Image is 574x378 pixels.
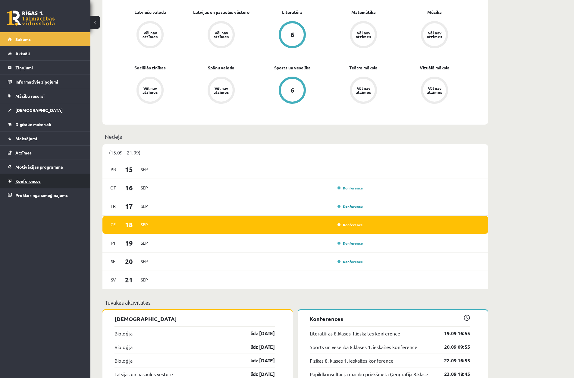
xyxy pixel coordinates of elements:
a: Fizikas 8. klases 1. ieskaites konference [310,357,394,364]
a: Bioloģija [114,330,133,337]
a: Konference [337,204,363,209]
a: 22.09 16:55 [435,357,470,364]
a: Motivācijas programma [8,160,83,174]
div: Vēl nav atzīmes [426,86,443,94]
span: Se [107,257,120,266]
div: Vēl nav atzīmes [426,31,443,39]
a: Mācību resursi [8,89,83,103]
span: 19 [120,238,138,248]
span: Motivācijas programma [15,164,63,170]
a: Ziņojumi [8,61,83,75]
a: Konference [337,186,363,190]
a: Latvijas un pasaules vēsture [193,9,249,15]
a: Sākums [8,32,83,46]
a: Latvijas un pasaules vēsture [114,370,173,378]
span: Digitālie materiāli [15,122,51,127]
a: Literatūras 8.klases 1.ieskaites konference [310,330,400,337]
span: Sep [138,165,151,174]
a: Vizuālā māksla [420,65,450,71]
span: Ot [107,183,120,192]
div: Vēl nav atzīmes [142,86,158,94]
span: Tr [107,202,120,211]
p: [DEMOGRAPHIC_DATA] [114,315,275,323]
a: Konferences [8,174,83,188]
span: Sep [138,257,151,266]
span: Atzīmes [15,150,32,155]
a: Matemātika [351,9,376,15]
span: Pi [107,238,120,248]
span: Sākums [15,37,31,42]
a: Vēl nav atzīmes [114,77,186,105]
a: Sports un veselība [274,65,311,71]
a: [DEMOGRAPHIC_DATA] [8,103,83,117]
span: 18 [120,220,138,230]
a: Papildkonsultācija mācību priekšmetā Ģeogrāfijā 8.klasē [310,370,428,378]
div: Vēl nav atzīmes [355,31,372,39]
a: Aktuāli [8,46,83,60]
a: līdz [DATE] [240,343,275,351]
a: Vēl nav atzīmes [186,21,257,49]
p: Konferences [310,315,470,323]
a: līdz [DATE] [240,330,275,337]
span: 21 [120,275,138,285]
a: Konference [337,259,363,264]
a: Literatūra [282,9,303,15]
span: Proktoringa izmēģinājums [15,192,68,198]
p: Tuvākās aktivitātes [105,298,486,307]
p: Nedēļa [105,132,486,141]
a: Mūzika [427,9,442,15]
span: 15 [120,164,138,174]
a: Konference [337,241,363,246]
span: Sep [138,202,151,211]
legend: Ziņojumi [15,61,83,75]
a: Vēl nav atzīmes [399,77,470,105]
legend: Informatīvie ziņojumi [15,75,83,89]
span: Konferences [15,178,41,184]
a: Spāņu valoda [208,65,234,71]
div: (15.09 - 21.09) [102,144,488,160]
span: 17 [120,201,138,211]
a: Bioloģija [114,357,133,364]
a: Sociālās zinības [134,65,166,71]
a: Vēl nav atzīmes [186,77,257,105]
a: līdz [DATE] [240,357,275,364]
div: Vēl nav atzīmes [355,86,372,94]
div: 6 [290,87,294,94]
a: līdz [DATE] [240,370,275,378]
span: Sep [138,238,151,248]
a: Latviešu valoda [134,9,166,15]
a: Proktoringa izmēģinājums [8,188,83,202]
a: 23.09 18:45 [435,370,470,378]
a: Teātra māksla [349,65,378,71]
span: Sep [138,275,151,284]
a: Informatīvie ziņojumi [8,75,83,89]
span: Sep [138,220,151,229]
span: [DEMOGRAPHIC_DATA] [15,107,63,113]
span: Sep [138,183,151,192]
div: 6 [290,31,294,38]
a: 19.09 16:55 [435,330,470,337]
span: Pr [107,165,120,174]
a: Atzīmes [8,146,83,160]
a: Maksājumi [8,132,83,145]
a: Rīgas 1. Tālmācības vidusskola [7,11,55,26]
span: 16 [120,183,138,193]
span: Mācību resursi [15,93,45,99]
a: Bioloģija [114,343,133,351]
legend: Maksājumi [15,132,83,145]
div: Vēl nav atzīmes [142,31,158,39]
a: Vēl nav atzīmes [328,21,399,49]
span: Sv [107,275,120,284]
a: Digitālie materiāli [8,117,83,131]
a: 6 [257,21,328,49]
a: Vēl nav atzīmes [328,77,399,105]
div: Vēl nav atzīmes [213,31,230,39]
span: Ce [107,220,120,229]
a: Sports un veselība 8.klases 1. ieskaites konference [310,343,417,351]
a: 6 [257,77,328,105]
a: Vēl nav atzīmes [399,21,470,49]
a: 20.09 09:55 [435,343,470,351]
div: Vēl nav atzīmes [213,86,230,94]
a: Vēl nav atzīmes [114,21,186,49]
a: Konference [337,222,363,227]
